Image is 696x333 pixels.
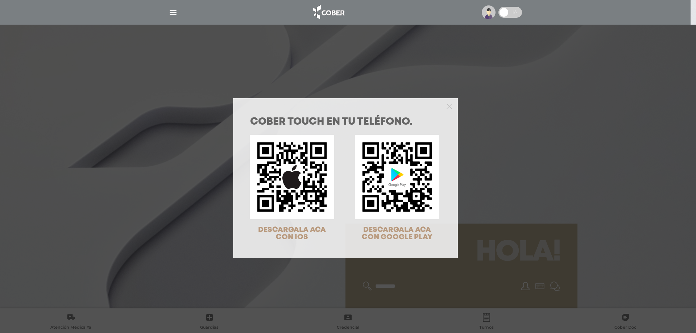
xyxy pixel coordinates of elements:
[250,135,334,219] img: qr-code
[250,117,441,127] h1: COBER TOUCH en tu teléfono.
[447,103,452,109] button: Close
[355,135,439,219] img: qr-code
[362,226,432,241] span: DESCARGALA ACA CON GOOGLE PLAY
[258,226,326,241] span: DESCARGALA ACA CON IOS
